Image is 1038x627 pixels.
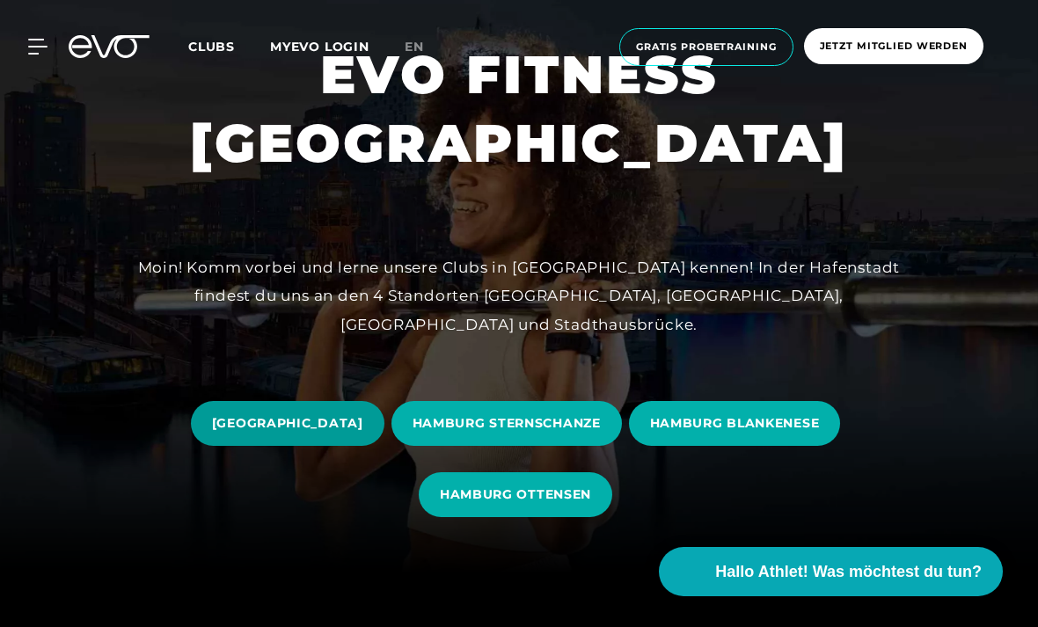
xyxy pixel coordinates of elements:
[191,388,391,459] a: [GEOGRAPHIC_DATA]
[440,485,591,504] span: HAMBURG OTTENSEN
[820,39,968,54] span: Jetzt Mitglied werden
[405,39,424,55] span: en
[614,28,799,66] a: Gratis Probetraining
[419,459,619,530] a: HAMBURG OTTENSEN
[188,38,270,55] a: Clubs
[405,37,445,57] a: en
[715,560,982,584] span: Hallo Athlet! Was möchtest du tun?
[212,414,363,433] span: [GEOGRAPHIC_DATA]
[413,414,601,433] span: HAMBURG STERNSCHANZE
[799,28,989,66] a: Jetzt Mitglied werden
[659,547,1003,596] button: Hallo Athlet! Was möchtest du tun?
[270,39,369,55] a: MYEVO LOGIN
[14,40,1024,178] h1: EVO FITNESS [GEOGRAPHIC_DATA]
[650,414,820,433] span: HAMBURG BLANKENESE
[629,388,848,459] a: HAMBURG BLANKENESE
[636,40,777,55] span: Gratis Probetraining
[188,39,235,55] span: Clubs
[391,388,629,459] a: HAMBURG STERNSCHANZE
[123,253,915,339] div: Moin! Komm vorbei und lerne unsere Clubs in [GEOGRAPHIC_DATA] kennen! In der Hafenstadt findest d...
